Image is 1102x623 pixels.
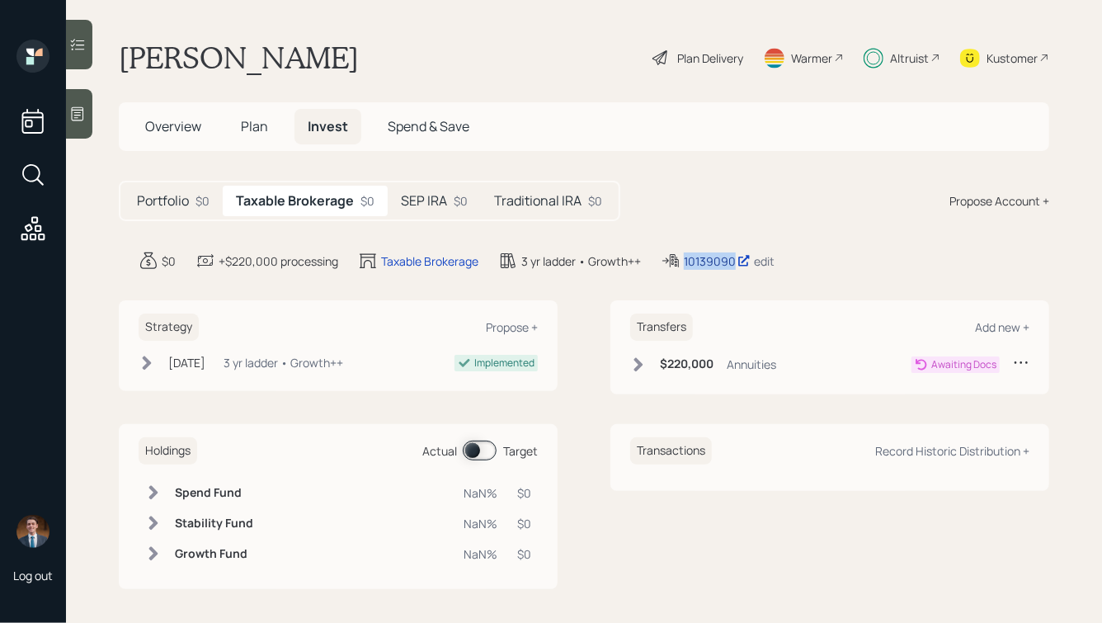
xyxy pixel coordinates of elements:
div: +$220,000 processing [219,253,338,270]
div: $0 [517,484,531,502]
h6: Transactions [630,437,712,465]
h6: Transfers [630,314,693,341]
div: $0 [360,192,374,210]
div: Actual [422,442,457,460]
div: Kustomer [987,50,1038,67]
div: Propose + [486,319,538,335]
div: $0 [454,192,468,210]
h6: Holdings [139,437,197,465]
img: hunter_neumayer.jpg [16,515,49,548]
span: Invest [308,117,348,135]
div: 3 yr ladder • Growth++ [521,253,641,270]
div: Propose Account + [949,192,1049,210]
div: Awaiting Docs [931,357,996,372]
div: $0 [517,545,531,563]
div: Plan Delivery [677,50,743,67]
div: $0 [162,253,176,270]
h1: [PERSON_NAME] [119,40,359,76]
h6: Strategy [139,314,199,341]
h6: Growth Fund [175,547,253,561]
h6: Stability Fund [175,517,253,531]
h5: Portfolio [137,193,189,209]
div: Target [503,442,538,460]
div: $0 [195,192,210,210]
div: Add new + [975,319,1029,335]
div: Altruist [890,50,929,67]
div: 10139090 [684,253,751,270]
span: Plan [241,117,268,135]
div: Annuities [727,356,776,373]
div: Log out [13,568,53,583]
div: [DATE] [168,354,205,371]
div: Implemented [474,356,535,370]
h5: Traditional IRA [494,193,582,209]
div: $0 [588,192,602,210]
h5: SEP IRA [401,193,447,209]
div: Taxable Brokerage [381,253,478,270]
div: NaN% [464,545,497,563]
div: NaN% [464,484,497,502]
div: edit [754,253,775,269]
h6: $220,000 [660,357,713,371]
span: Spend & Save [388,117,469,135]
div: $0 [517,515,531,532]
div: NaN% [464,515,497,532]
h6: Spend Fund [175,486,253,500]
h5: Taxable Brokerage [236,193,354,209]
div: Warmer [791,50,832,67]
div: 3 yr ladder • Growth++ [224,354,343,371]
span: Overview [145,117,201,135]
div: Record Historic Distribution + [875,443,1029,459]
